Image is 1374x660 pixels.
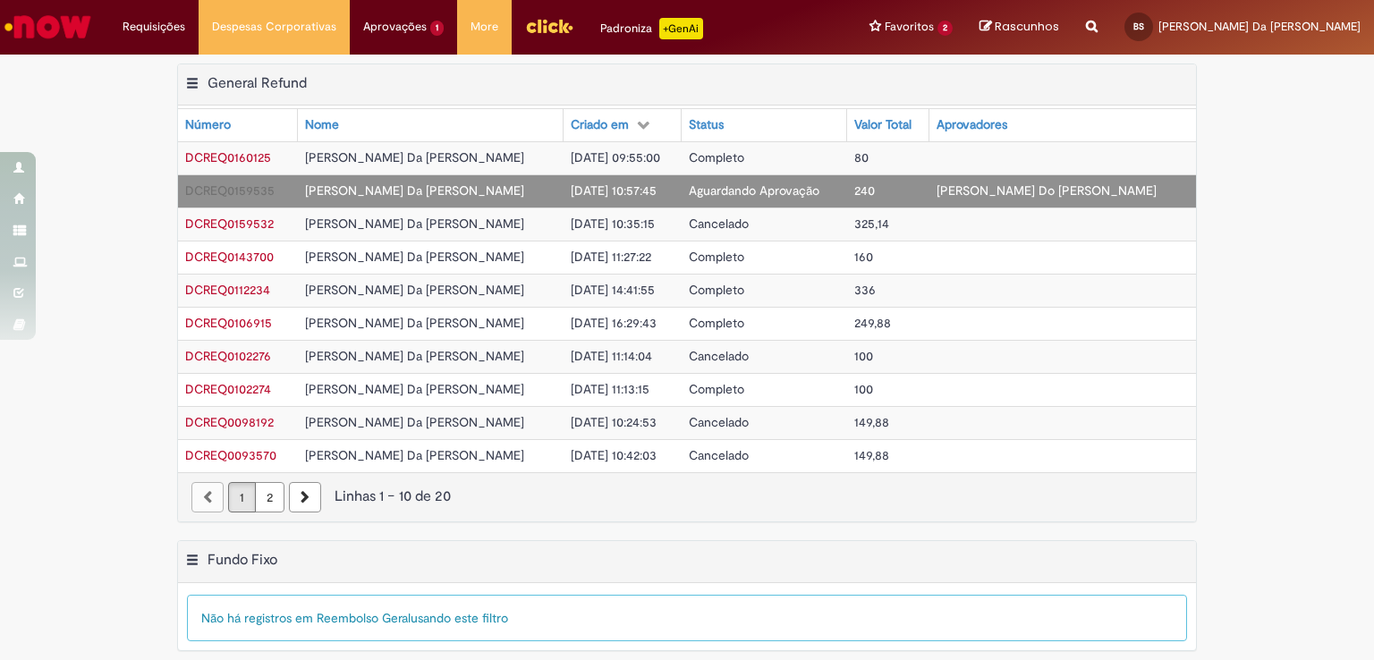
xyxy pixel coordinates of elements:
span: [PERSON_NAME] Da [PERSON_NAME] [305,447,524,463]
span: 160 [854,249,873,265]
a: Abrir Registro: DCREQ0112234 [185,282,270,298]
a: Página 1 [228,482,256,512]
h2: General Refund [208,74,307,92]
h2: Fundo Fixo [208,551,277,569]
span: More [471,18,498,36]
span: 149,88 [854,414,889,430]
button: Fundo Fixo Menu de contexto [185,551,199,574]
span: 325,14 [854,216,889,232]
a: Página 2 [255,482,284,512]
span: [PERSON_NAME] Da [PERSON_NAME] [305,249,524,265]
span: Favoritos [885,18,934,36]
span: Cancelado [689,216,749,232]
span: [PERSON_NAME] Do [PERSON_NAME] [937,182,1157,199]
span: Aguardando Aprovação [689,182,819,199]
div: Aprovadores [937,116,1007,134]
div: Número [185,116,231,134]
span: 240 [854,182,875,199]
span: [DATE] 16:29:43 [571,315,657,331]
span: [DATE] 09:55:00 [571,149,660,165]
span: [PERSON_NAME] Da [PERSON_NAME] [305,315,524,331]
span: Completo [689,249,744,265]
a: Abrir Registro: DCREQ0102274 [185,381,271,397]
span: 100 [854,348,873,364]
div: Criado em [571,116,629,134]
a: Abrir Registro: DCREQ0102276 [185,348,271,364]
span: 80 [854,149,869,165]
div: Linhas 1 − 10 de 20 [191,487,1183,507]
span: [DATE] 10:42:03 [571,447,657,463]
a: Abrir Registro: DCREQ0143700 [185,249,274,265]
span: 149,88 [854,447,889,463]
div: Valor Total [854,116,912,134]
span: [DATE] 11:13:15 [571,381,649,397]
span: 336 [854,282,876,298]
span: [DATE] 11:27:22 [571,249,651,265]
p: +GenAi [659,18,703,39]
span: Rascunhos [995,18,1059,35]
span: [PERSON_NAME] Da [PERSON_NAME] [305,348,524,364]
div: Status [689,116,724,134]
span: Cancelado [689,447,749,463]
span: BS [1133,21,1144,32]
span: DCREQ0098192 [185,414,274,430]
span: [DATE] 10:24:53 [571,414,657,430]
a: Abrir Registro: DCREQ0098192 [185,414,274,430]
span: [DATE] 10:57:45 [571,182,657,199]
span: Completo [689,315,744,331]
nav: paginação [178,472,1196,521]
span: [PERSON_NAME] Da [PERSON_NAME] [305,414,524,430]
a: Próxima página [289,482,321,512]
span: Despesas Corporativas [212,18,336,36]
span: [PERSON_NAME] Da [PERSON_NAME] [1158,19,1361,34]
span: 1 [430,21,444,36]
a: Abrir Registro: DCREQ0159535 [185,182,275,199]
span: usando este filtro [411,610,508,626]
span: [PERSON_NAME] Da [PERSON_NAME] [305,381,524,397]
a: Abrir Registro: DCREQ0160125 [185,149,271,165]
span: DCREQ0159535 [185,182,275,199]
span: [PERSON_NAME] Da [PERSON_NAME] [305,216,524,232]
div: Padroniza [600,18,703,39]
span: Cancelado [689,348,749,364]
a: Abrir Registro: DCREQ0106915 [185,315,272,331]
span: DCREQ0112234 [185,282,270,298]
span: [DATE] 11:14:04 [571,348,652,364]
span: Cancelado [689,414,749,430]
span: Aprovações [363,18,427,36]
span: Completo [689,381,744,397]
span: [DATE] 10:35:15 [571,216,655,232]
span: DCREQ0102274 [185,381,271,397]
span: 2 [937,21,953,36]
a: Abrir Registro: DCREQ0093570 [185,447,276,463]
span: DCREQ0143700 [185,249,274,265]
span: DCREQ0160125 [185,149,271,165]
span: DCREQ0159532 [185,216,274,232]
span: DCREQ0106915 [185,315,272,331]
span: [DATE] 14:41:55 [571,282,655,298]
span: 249,88 [854,315,891,331]
span: Completo [689,282,744,298]
span: 100 [854,381,873,397]
button: General Refund Menu de contexto [185,74,199,97]
div: Nome [305,116,339,134]
span: [PERSON_NAME] Da [PERSON_NAME] [305,282,524,298]
span: [PERSON_NAME] Da [PERSON_NAME] [305,149,524,165]
a: Abrir Registro: DCREQ0159532 [185,216,274,232]
img: ServiceNow [2,9,94,45]
span: DCREQ0093570 [185,447,276,463]
span: Completo [689,149,744,165]
span: [PERSON_NAME] Da [PERSON_NAME] [305,182,524,199]
span: Requisições [123,18,185,36]
img: click_logo_yellow_360x200.png [525,13,573,39]
a: Rascunhos [980,19,1059,36]
div: Não há registros em Reembolso Geral [187,595,1187,641]
span: DCREQ0102276 [185,348,271,364]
